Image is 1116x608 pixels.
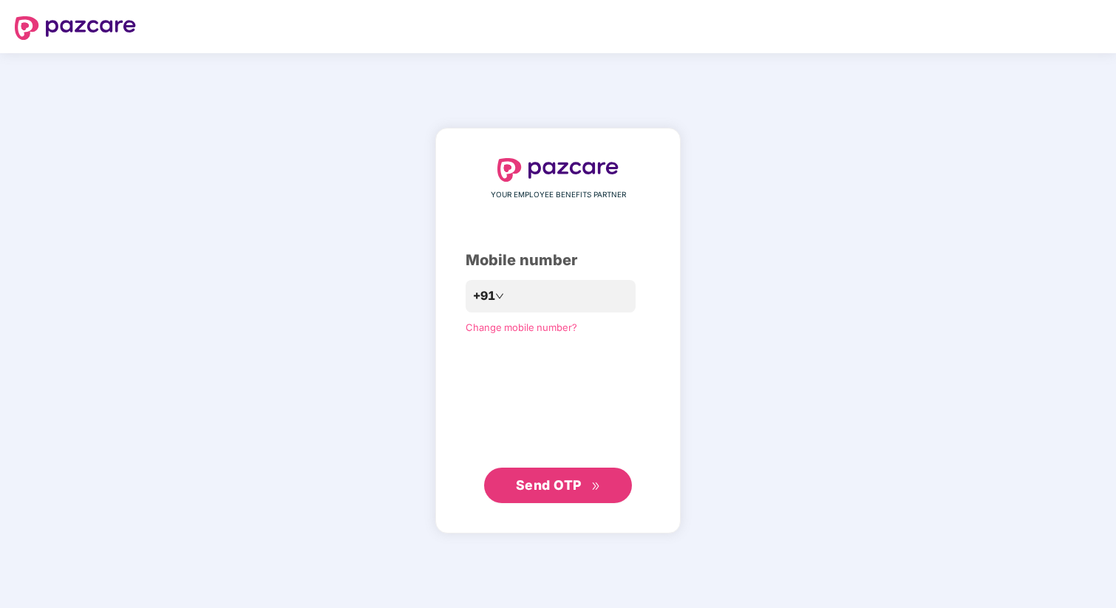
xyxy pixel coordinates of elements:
[484,468,632,503] button: Send OTPdouble-right
[466,249,650,272] div: Mobile number
[516,477,582,493] span: Send OTP
[473,287,495,305] span: +91
[497,158,619,182] img: logo
[466,321,577,333] a: Change mobile number?
[491,189,626,201] span: YOUR EMPLOYEE BENEFITS PARTNER
[15,16,136,40] img: logo
[495,292,504,301] span: down
[591,482,601,491] span: double-right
